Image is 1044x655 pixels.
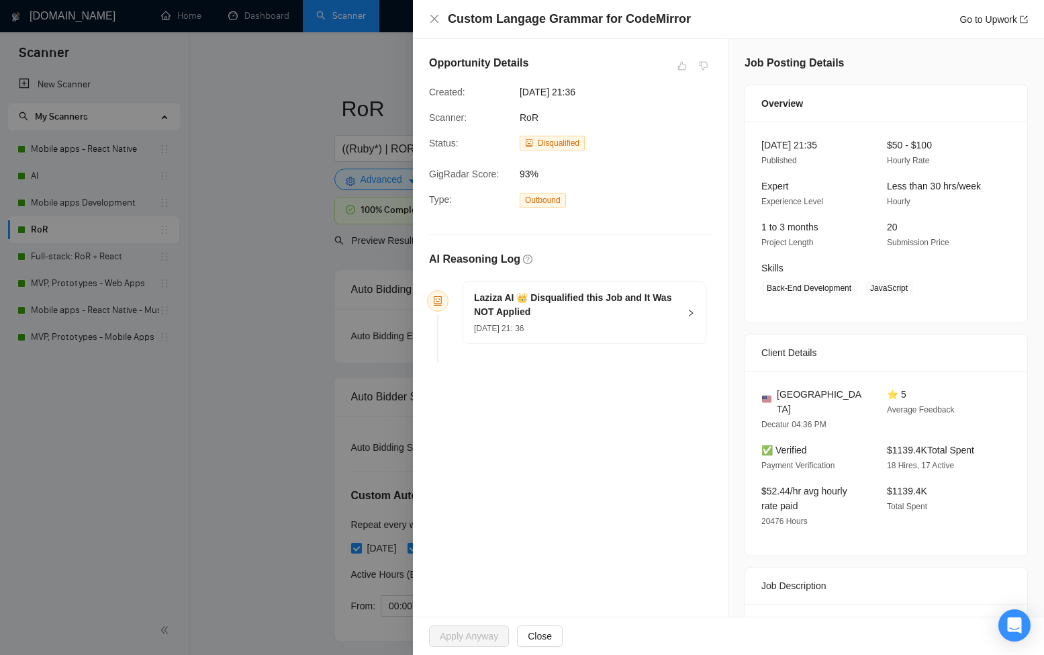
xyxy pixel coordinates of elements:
button: Close [517,625,563,647]
button: Close [429,13,440,25]
a: Go to Upworkexport [959,14,1028,25]
div: Job Description [761,568,1011,604]
span: Expert [761,181,788,191]
span: JavaScript [865,281,913,296]
span: 93% [520,167,721,181]
span: Disqualified [538,138,579,148]
span: 18 Hires, 17 Active [887,461,954,470]
span: 1 to 3 months [761,222,818,232]
span: [DATE] 21:35 [761,140,817,150]
span: Experience Level [761,197,823,206]
span: Outbound [520,193,566,208]
span: Created: [429,87,465,97]
span: export [1020,15,1028,24]
span: Close [528,629,552,644]
span: Project Length [761,238,813,247]
span: right [687,309,695,317]
span: Scanner: [429,112,467,123]
span: Skills [761,263,784,273]
span: GigRadar Score: [429,169,499,179]
span: Total Spent [887,502,927,511]
span: ✅ Verified [761,445,807,455]
span: $52.44/hr avg hourly rate paid [761,486,847,511]
span: Decatur 04:36 PM [761,420,826,429]
span: [GEOGRAPHIC_DATA] [777,387,865,417]
div: Client Details [761,335,1011,371]
h5: Job Posting Details [745,55,844,71]
span: $1139.4K [887,486,927,496]
span: Payment Verification [761,461,835,470]
h4: Custom Langage Grammar for CodeMirror [448,11,691,28]
span: $1139.4K Total Spent [887,445,974,455]
span: Average Feedback [887,405,955,414]
span: Status: [429,138,459,148]
span: question-circle [523,255,532,264]
span: Less than 30 hrs/week [887,181,981,191]
h5: AI Reasoning Log [429,251,520,267]
span: 20 [887,222,898,232]
span: Hourly Rate [887,156,929,165]
span: Back-End Development [761,281,857,296]
span: [DATE] 21:36 [520,85,721,99]
img: 🇺🇸 [762,394,771,404]
span: 20476 Hours [761,517,808,526]
span: robot [433,296,442,306]
span: close [429,13,440,24]
h5: Laziza AI 👑 Disqualified this Job and It Was NOT Applied [474,291,679,319]
span: ⭐ 5 [887,389,906,400]
span: robot [525,139,533,147]
h5: Opportunity Details [429,55,528,71]
span: Submission Price [887,238,949,247]
span: [DATE] 21: 36 [474,324,524,333]
span: $50 - $100 [887,140,932,150]
span: Published [761,156,797,165]
span: Overview [761,96,803,111]
span: Hourly [887,197,910,206]
span: Type: [429,194,452,205]
div: Open Intercom Messenger [998,609,1031,642]
span: RoR [520,112,538,123]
